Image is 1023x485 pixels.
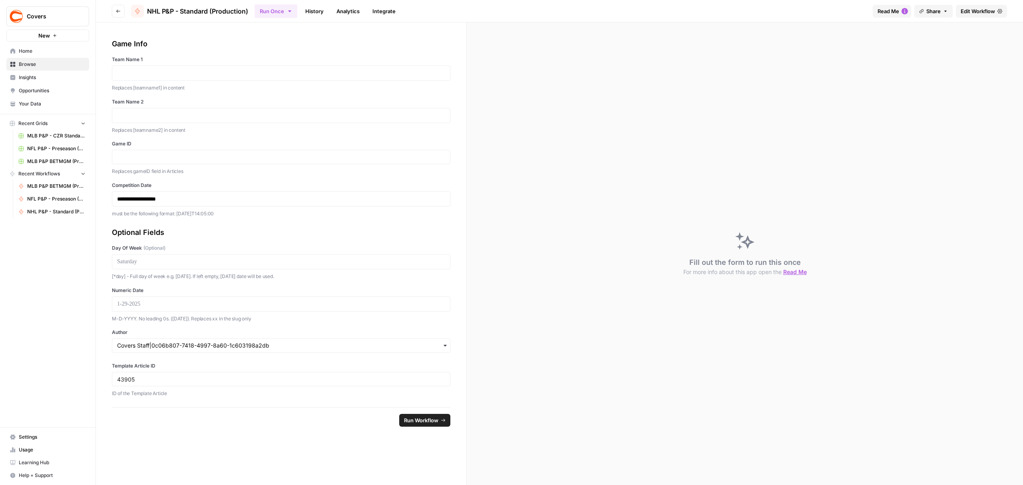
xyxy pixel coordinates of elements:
span: Settings [19,433,86,441]
a: MLB P&P BETMGM (Production) Grid [15,155,89,168]
span: Browse [19,61,86,68]
div: Optional Fields [112,227,450,238]
label: Day Of Week [112,244,450,252]
span: MLB P&P BETMGM (Production) Grid [27,158,86,165]
span: Run Workflow [404,416,438,424]
span: Your Data [19,100,86,107]
a: NHL P&P - Standard (Production) [131,5,248,18]
a: Analytics [332,5,364,18]
p: ID of the Template Article [112,390,450,398]
span: Edit Workflow [961,7,995,15]
a: NHL P&P - Standard (Production) [15,205,89,218]
input: 43905 [117,376,445,383]
a: Integrate [368,5,400,18]
span: Usage [19,446,86,453]
a: Your Data [6,97,89,110]
span: New [38,32,50,40]
label: Template Article ID [112,362,450,370]
a: NFL P&P - Preseason (Production) Grid [15,142,89,155]
a: MLB P&P - CZR Standard (Production) Grid [15,129,89,142]
p: [*day] - Full day of week e.g. [DATE]. If left empty, [DATE] date will be used. [112,272,450,280]
a: MLB P&P BETMGM (Production) [15,180,89,193]
span: NFL P&P - Preseason (Production) Grid [27,145,86,152]
a: Browse [6,58,89,71]
label: Team Name 2 [112,98,450,105]
button: Run Workflow [399,414,450,427]
label: Team Name 1 [112,56,450,63]
button: Run Once [255,4,297,18]
span: NFL P&P - Preseason (Production) [27,195,86,203]
span: Help + Support [19,472,86,479]
p: Replaces [teamname2] in content [112,126,450,134]
label: Competition Date [112,182,450,189]
a: History [301,5,328,18]
a: Learning Hub [6,456,89,469]
a: Usage [6,443,89,456]
label: Author [112,329,450,336]
a: NFL P&P - Preseason (Production) [15,193,89,205]
button: Help + Support [6,469,89,482]
img: Covers Logo [9,9,24,24]
button: Share [914,5,953,18]
span: MLB P&P BETMGM (Production) [27,183,86,190]
button: New [6,30,89,42]
span: Insights [19,74,86,81]
a: Opportunities [6,84,89,97]
span: Read Me [783,268,807,275]
a: Insights [6,71,89,84]
button: Recent Grids [6,117,89,129]
span: Home [19,48,86,55]
p: must be the following format: [DATE]T14:05:00 [112,210,450,218]
button: Recent Workflows [6,168,89,180]
span: NHL P&P - Standard (Production) [27,208,86,215]
a: Edit Workflow [956,5,1007,18]
span: Share [926,7,941,15]
span: Recent Workflows [18,170,60,177]
button: For more info about this app open the Read Me [683,268,807,276]
div: Game Info [112,38,450,50]
label: Numeric Date [112,287,450,294]
span: Read Me [878,7,899,15]
span: NHL P&P - Standard (Production) [147,6,248,16]
p: Replaces gameID field in Articles [112,167,450,175]
button: Workspace: Covers [6,6,89,26]
a: Settings [6,431,89,443]
span: Opportunities [19,87,86,94]
label: Game ID [112,140,450,147]
a: Home [6,45,89,58]
span: Covers [27,12,75,20]
p: Replaces [teamname1] in content [112,84,450,92]
div: Fill out the form to run this once [683,257,807,276]
p: M-D-YYYY. No leading 0s. ([DATE]). Replaces xx in the slug only [112,315,450,323]
button: Read Me [873,5,911,18]
span: Recent Grids [18,120,48,127]
input: Covers Staff|0c06b807-7418-4997-8a60-1c603198a2db [117,342,445,350]
span: MLB P&P - CZR Standard (Production) Grid [27,132,86,139]
span: Learning Hub [19,459,86,466]
span: (Optional) [143,244,165,252]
